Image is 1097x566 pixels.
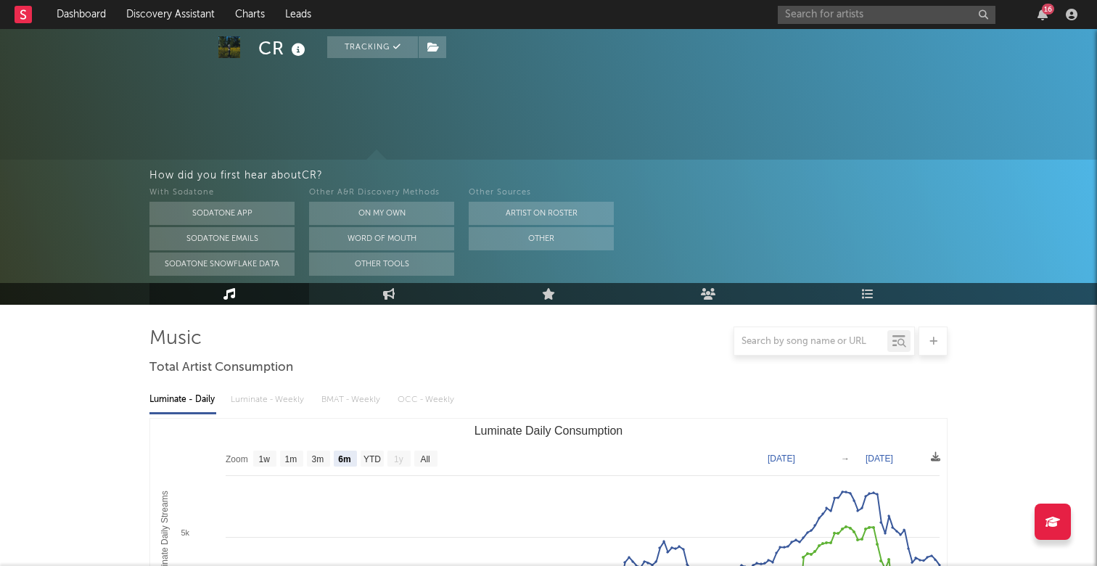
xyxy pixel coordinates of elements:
[312,454,324,464] text: 3m
[866,454,893,464] text: [DATE]
[149,184,295,202] div: With Sodatone
[474,424,623,437] text: Luminate Daily Consumption
[327,36,418,58] button: Tracking
[1042,4,1054,15] div: 16
[149,227,295,250] button: Sodatone Emails
[768,454,795,464] text: [DATE]
[363,454,381,464] text: YTD
[420,454,430,464] text: All
[309,253,454,276] button: Other Tools
[338,454,350,464] text: 6m
[734,336,887,348] input: Search by song name or URL
[149,202,295,225] button: Sodatone App
[1038,9,1048,20] button: 16
[309,184,454,202] div: Other A&R Discovery Methods
[226,454,248,464] text: Zoom
[469,184,614,202] div: Other Sources
[285,454,297,464] text: 1m
[469,227,614,250] button: Other
[181,528,189,537] text: 5k
[259,454,271,464] text: 1w
[778,6,995,24] input: Search for artists
[149,253,295,276] button: Sodatone Snowflake Data
[309,202,454,225] button: On My Own
[469,202,614,225] button: Artist on Roster
[149,359,293,377] span: Total Artist Consumption
[258,36,309,60] div: CR
[149,167,1097,184] div: How did you first hear about CR ?
[149,387,216,412] div: Luminate - Daily
[841,454,850,464] text: →
[394,454,403,464] text: 1y
[309,227,454,250] button: Word Of Mouth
